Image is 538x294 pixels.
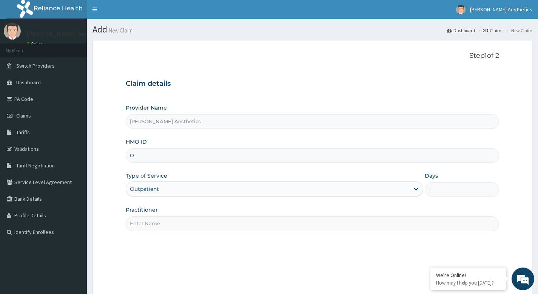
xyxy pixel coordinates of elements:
h1: Add [92,25,532,34]
label: Practitioner [126,206,158,214]
img: User Image [4,23,21,40]
label: Days [425,172,438,179]
span: Tariff Negotiation [16,162,55,169]
label: Provider Name [126,104,167,111]
img: d_794563401_company_1708531726252_794563401 [14,38,31,57]
span: Dashboard [16,79,41,86]
input: Enter Name [126,216,499,231]
img: User Image [456,5,466,14]
label: HMO ID [126,138,147,145]
div: Minimize live chat window [124,4,142,22]
span: Claims [16,112,31,119]
h3: Claim details [126,80,499,88]
span: We're online! [44,95,104,172]
a: Online [26,41,45,46]
span: Tariffs [16,129,30,136]
label: Type of Service [126,172,167,179]
p: Step 1 of 2 [126,52,499,60]
small: New Claim [107,28,133,33]
a: Claims [483,27,503,34]
p: [PERSON_NAME] Aesthetics [26,31,109,37]
span: [PERSON_NAME] Aesthetics [470,6,532,13]
span: Switch Providers [16,62,55,69]
p: How may I help you today? [436,280,500,286]
li: New Claim [504,27,532,34]
textarea: Type your message and hit 'Enter' [4,206,144,233]
div: We're Online! [436,272,500,279]
a: Dashboard [447,27,475,34]
input: Enter HMO ID [126,148,499,163]
div: Chat with us now [39,42,127,52]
